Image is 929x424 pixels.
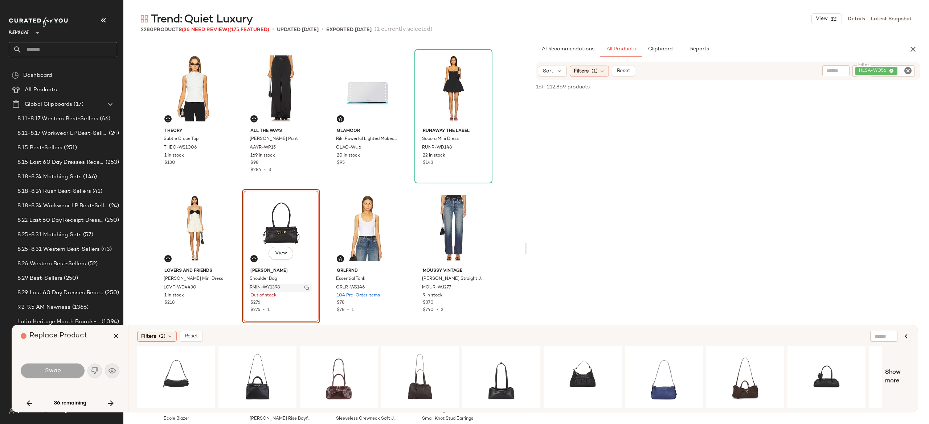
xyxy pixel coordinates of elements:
img: RUNR-WD148_V1.jpg [417,52,490,125]
img: RMIN-WY1377_V1.jpg [221,351,294,403]
span: GRLR-WS146 [336,284,365,291]
a: Latest Snapshot [871,15,912,23]
span: 8.15 Last 60 Day Dresses Receipt [17,158,104,167]
span: 169 in stock [250,153,275,159]
span: 8.18-8.24 Workwear LP Best-Sellers [17,202,107,210]
img: svg%3e [9,408,15,414]
span: $78 [337,308,344,312]
img: LOVF-WD4430_V1.jpg [159,192,232,265]
span: (250) [62,274,78,283]
span: Filters [141,333,156,340]
span: $370 [423,300,434,306]
span: GLAC-WU6 [336,145,361,151]
span: MOUR-WJ277 [422,284,451,291]
span: 8.15 Best-Sellers [17,144,62,152]
span: • [434,308,441,312]
span: 36 remaining [54,400,86,407]
span: 8.11-8.17 Workwear LP Best-Sellers [17,129,107,138]
span: Filters [574,67,589,75]
span: Clipboard [647,46,672,52]
span: Theory [164,128,226,134]
span: (253) [104,158,119,167]
span: Lovers and Friends [164,268,226,274]
img: svg%3e [12,72,19,79]
span: 1 in stock [164,153,184,159]
img: svg%3e [252,117,256,121]
span: LOVF-WD4430 [164,284,196,291]
span: HLSA-WO56 [859,68,889,74]
span: Riki Powerful Lighted Makeup Mirror And Power Bank [336,136,397,142]
span: RMIN-WY1398 [250,284,280,291]
span: Latin Heritage Month Brands- DO NOT DELETE [17,318,100,326]
img: FREE-WY75_V1.jpg [627,351,700,403]
span: (250) [103,289,119,297]
span: Subtle Drape Top [164,136,199,142]
span: Reset [184,333,198,339]
span: $143 [423,160,433,166]
span: 2 [441,308,443,312]
span: 9.2-9.5 AM Newness [17,303,71,312]
span: Reports [689,46,709,52]
span: (24) [107,129,119,138]
span: • [272,25,274,34]
span: All Products [25,86,57,94]
i: Clear Filter [904,66,912,75]
span: • [261,168,269,172]
span: 104 Pre-Order Items [337,292,380,299]
img: svg%3e [304,286,309,290]
span: (43) [100,245,112,254]
img: svg%3e [141,15,148,22]
span: All Products [606,46,636,52]
span: 8.29 Last 60 Day Dresses Receipts [17,289,103,297]
span: 8.18-8.24 Matching Sets [17,173,82,181]
span: (1094) [100,318,119,326]
img: 8OTH-WY155_V1.jpg [302,351,375,403]
span: Revolve [9,25,29,38]
span: Sleeveless Crewneck Soft Jersey Mini Dress [336,416,397,422]
span: AAYR-WP15 [250,145,276,151]
span: 3 [269,168,271,172]
span: ALL THE WAYS [250,128,312,134]
span: View [275,250,287,256]
img: MGES-WY24_V1.jpg [709,351,782,403]
span: Show more [885,368,909,386]
span: (1 currently selected) [375,25,433,34]
span: (1) [592,67,598,75]
span: Shoulder Bag [250,276,277,282]
span: 212,869 products [547,83,590,91]
span: $284 [250,168,261,172]
span: (1366) [71,303,89,312]
img: CULG-WY368_V1.jpg [140,351,213,403]
span: [PERSON_NAME] Pant [250,136,298,142]
img: svg%3e [166,257,170,261]
span: Ecole Blazer [164,416,189,422]
span: AI Recommendations [541,46,594,52]
img: MAGF-WY5_V1.jpg [790,351,863,403]
span: Socora Mini Dress [422,136,459,142]
span: Small Knot Stud Earrings [422,416,473,422]
span: • [322,25,323,34]
span: 8.22 Last 60 Day Receipt Dresses [17,216,103,225]
span: Dashboard [23,71,52,80]
span: 8.25-8.31 Western Best-Sellers [17,245,100,254]
span: (36 Need Review) [182,27,229,33]
span: 20 in stock [337,153,360,159]
span: (57) [82,231,93,239]
span: Moussy Vintage [423,268,484,274]
img: GLAC-WU6_V1.jpg [331,52,404,125]
span: 8.26 Western Best-Sellers [17,260,86,268]
button: View [269,247,293,260]
span: • [344,308,352,312]
span: [PERSON_NAME] Mini Dress [164,276,223,282]
span: $78 [337,300,344,306]
span: GRLFRND [337,268,398,274]
span: Reset [616,68,630,74]
span: Essential Tank [336,276,365,282]
p: updated [DATE] [277,26,319,34]
img: RMIN-WY1398_V1.jpg [245,192,318,265]
span: (146) [82,173,97,181]
img: cfy_white_logo.C9jOOHJF.svg [9,17,70,27]
button: Reset [612,66,635,76]
span: 9 in stock [423,292,443,299]
span: $98 [250,160,258,166]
